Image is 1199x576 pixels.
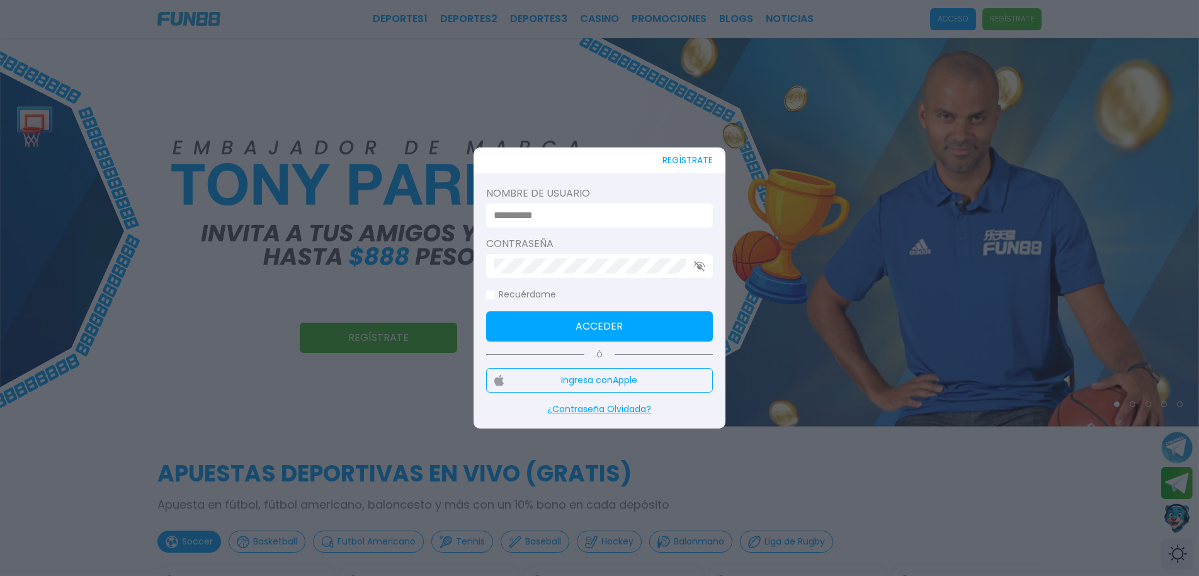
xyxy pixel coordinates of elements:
[486,186,713,201] label: Nombre de usuario
[486,403,713,416] p: ¿Contraseña Olvidada?
[486,288,556,301] label: Recuérdame
[662,147,713,173] button: REGÍSTRATE
[486,236,713,251] label: Contraseña
[486,349,713,360] p: Ó
[486,311,713,342] button: Acceder
[486,368,713,393] button: Ingresa conApple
